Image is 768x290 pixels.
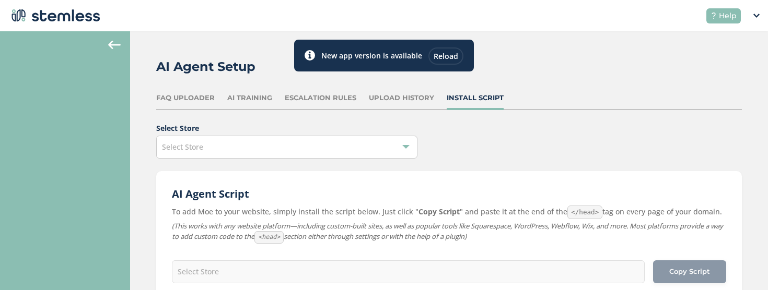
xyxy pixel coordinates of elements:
img: icon_down-arrow-small-66adaf34.svg [753,14,760,18]
div: FAQ Uploader [156,93,215,103]
h2: AI Agent Setup [156,57,255,76]
span: Select Store [162,142,203,152]
div: Escalation Rules [285,93,356,103]
iframe: Chat Widget [716,240,768,290]
div: Reload [428,47,463,65]
code: </head> [567,206,602,219]
label: Select Store [156,123,742,134]
img: icon-arrow-back-accent-c549486e.svg [108,41,121,49]
code: <head> [254,231,284,244]
strong: Copy Script [418,207,460,216]
label: To add Moe to your website, simply install the script below. Just click " " and paste it at the e... [172,206,726,219]
img: icon-toast-info-b13014a2.svg [305,50,315,61]
div: AI Training [227,93,272,103]
h2: AI Agent Script [172,187,726,201]
img: icon-help-white-03924b79.svg [711,13,717,19]
label: New app version is available [321,50,422,61]
img: logo-dark-0685b13c.svg [8,5,100,26]
label: (This works with any website platform—including custom-built sites, as well as popular tools like... [172,221,726,244]
span: Help [719,10,737,21]
div: Install Script [447,93,504,103]
div: Upload History [369,93,434,103]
